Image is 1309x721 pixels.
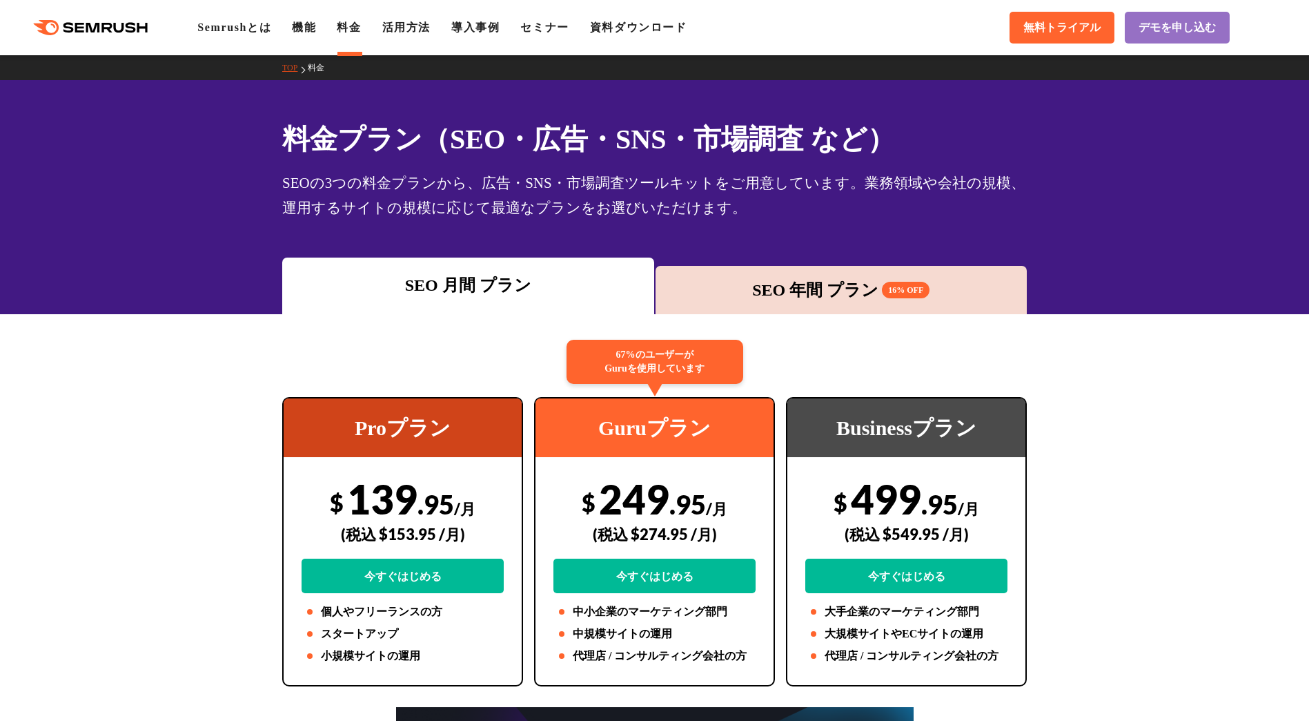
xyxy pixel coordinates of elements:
[582,488,596,517] span: $
[1125,12,1230,44] a: デモを申し込む
[302,626,504,642] li: スタートアップ
[337,21,361,33] a: 料金
[805,626,1007,642] li: 大規模サイトやECサイトの運用
[567,340,743,384] div: 67%のユーザーが Guruを使用しています
[1139,21,1216,35] span: デモを申し込む
[706,499,727,518] span: /月
[958,499,979,518] span: /月
[1023,21,1101,35] span: 無料トライアル
[805,559,1007,593] a: 今すぐはじめる
[197,21,271,33] a: Semrushとは
[805,474,1007,593] div: 499
[590,21,687,33] a: 資料ダウンロード
[553,559,756,593] a: 今すぐはじめる
[787,398,1025,457] div: Businessプラン
[805,604,1007,620] li: 大手企業のマーケティング部門
[882,282,929,298] span: 16% OFF
[921,488,958,520] span: .95
[520,21,569,33] a: セミナー
[805,510,1007,559] div: (税込 $549.95 /月)
[382,21,431,33] a: 活用方法
[302,559,504,593] a: 今すぐはじめる
[535,398,774,457] div: Guruプラン
[292,21,316,33] a: 機能
[282,119,1027,160] h1: 料金プラン（SEO・広告・SNS・市場調査 など）
[282,63,308,73] a: TOP
[302,474,504,593] div: 139
[451,21,500,33] a: 導入事例
[834,488,847,517] span: $
[308,63,335,73] a: 料金
[302,510,504,559] div: (税込 $153.95 /月)
[669,488,706,520] span: .95
[553,626,756,642] li: 中規模サイトの運用
[289,273,647,298] div: SEO 月間 プラン
[1010,12,1114,44] a: 無料トライアル
[282,171,1027,220] div: SEOの3つの料金プランから、広告・SNS・市場調査ツールキットをご用意しています。業務領域や会社の規模、運用するサイトの規模に応じて最適なプランをお選びいただけます。
[302,648,504,664] li: 小規模サイトの運用
[553,648,756,664] li: 代理店 / コンサルティング会社の方
[553,474,756,593] div: 249
[553,604,756,620] li: 中小企業のマーケティング部門
[284,398,522,457] div: Proプラン
[330,488,344,517] span: $
[662,278,1021,302] div: SEO 年間 プラン
[553,510,756,559] div: (税込 $274.95 /月)
[454,499,475,518] span: /月
[417,488,454,520] span: .95
[302,604,504,620] li: 個人やフリーランスの方
[805,648,1007,664] li: 代理店 / コンサルティング会社の方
